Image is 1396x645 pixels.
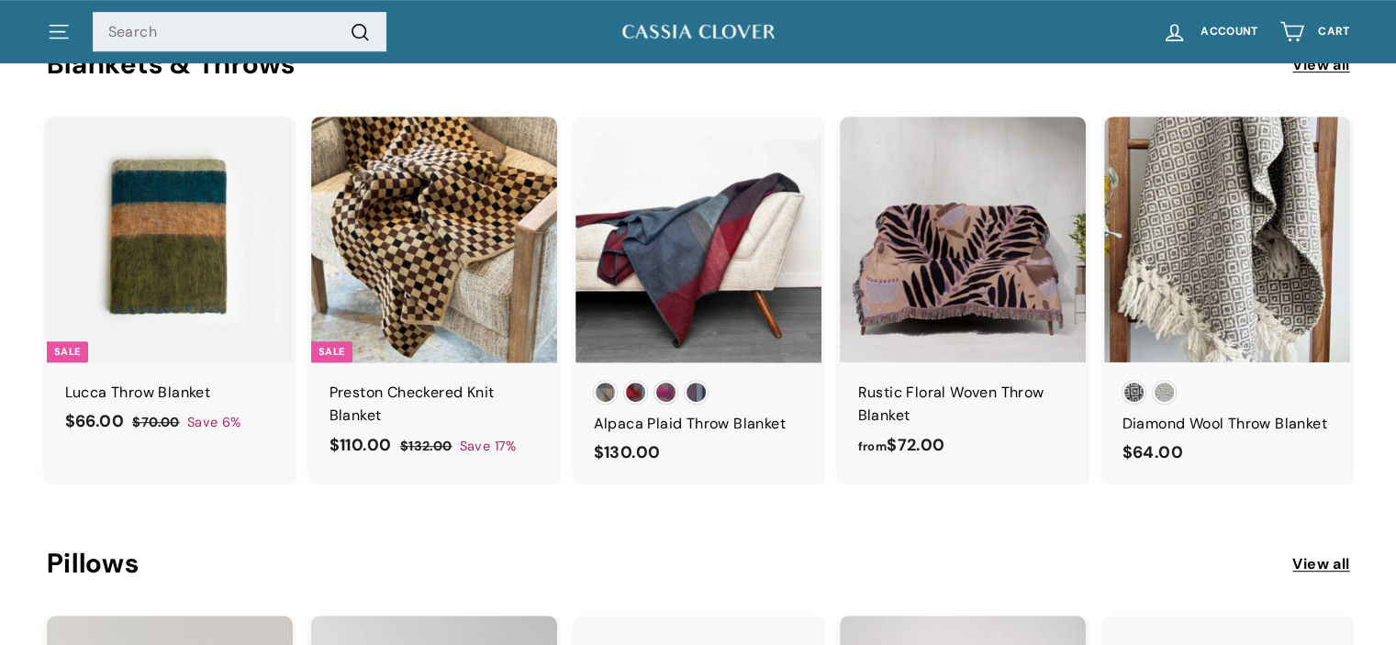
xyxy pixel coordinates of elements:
span: $64.00 [1122,441,1183,463]
span: $110.00 [329,434,392,456]
span: $130.00 [594,441,661,463]
a: View all [1292,552,1349,576]
span: $66.00 [65,410,124,432]
div: Preston Checkered Knit Blanket [329,381,539,428]
a: Account [1151,5,1268,59]
div: Rustic Floral Woven Throw Blanket [858,381,1067,428]
div: Lucca Throw Blanket [65,381,274,405]
div: Alpaca Plaid Throw Blanket [594,412,803,436]
a: Alpaca Plaid Throw Blanket [575,117,821,484]
a: Rustic Floral Woven Throw Blanket [840,117,1086,477]
a: Cart [1268,5,1360,59]
a: Diamond Wool Throw Blanket [1104,117,1350,484]
input: Search [93,12,386,52]
span: Account [1201,26,1257,38]
img: A striped throw blanket with varying shades of olive green, deep teal, mustard, and beige, with a... [47,117,293,362]
h2: Pillows [47,549,1293,579]
h2: Blankets & Throws [47,50,1293,80]
span: $72.00 [858,434,945,456]
div: Sale [47,341,88,362]
span: $132.00 [400,438,452,454]
span: Save 6% [187,412,241,433]
a: Sale A striped throw blanket with varying shades of olive green, deep teal, mustard, and beige, w... [47,117,293,453]
span: Cart [1318,26,1349,38]
span: $70.00 [132,414,179,430]
div: Diamond Wool Throw Blanket [1122,412,1332,436]
div: Sale [311,341,352,362]
span: from [858,439,888,454]
a: Sale Preston Checkered Knit Blanket Save 17% [311,117,557,477]
a: View all [1292,53,1349,77]
span: Save 17% [460,436,517,457]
